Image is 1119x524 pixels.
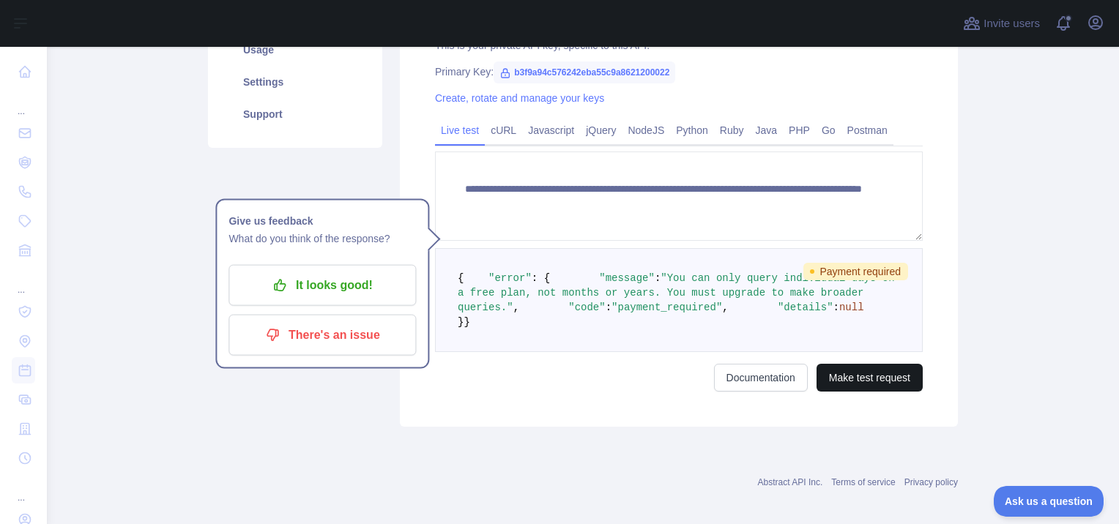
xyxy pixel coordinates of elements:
a: NodeJS [622,119,670,142]
a: Ruby [714,119,750,142]
span: "You can only query individual days on a free plan, not months or years. You must upgrade to make... [458,272,901,313]
a: Create, rotate and manage your keys [435,92,604,104]
span: b3f9a94c576242eba55c9a8621200022 [494,61,675,83]
a: jQuery [580,119,622,142]
span: "error" [488,272,532,284]
a: Abstract API Inc. [758,477,823,487]
span: : [655,272,661,284]
a: Terms of service [831,477,895,487]
span: : [833,302,839,313]
span: "details" [778,302,833,313]
span: { [458,272,464,284]
h1: Give us feedback [228,212,416,230]
div: Primary Key: [435,64,923,79]
div: ... [12,266,35,296]
button: It looks good! [228,265,416,306]
span: : [606,302,611,313]
p: What do you think of the response? [228,230,416,247]
a: Python [670,119,714,142]
span: } [464,316,469,328]
p: It looks good! [239,273,405,298]
a: cURL [485,119,522,142]
span: , [722,302,728,313]
a: Settings [226,66,365,98]
span: } [458,316,464,328]
button: There's an issue [228,315,416,356]
span: : { [532,272,550,284]
span: "payment_required" [611,302,722,313]
a: Java [750,119,784,142]
span: null [839,302,864,313]
a: Postman [841,119,893,142]
a: Documentation [714,364,808,392]
p: There's an issue [239,323,405,348]
button: Make test request [817,364,923,392]
a: PHP [783,119,816,142]
div: ... [12,88,35,117]
a: Go [816,119,841,142]
a: Live test [435,119,485,142]
a: Support [226,98,365,130]
span: , [513,302,519,313]
span: Payment required [803,263,908,280]
span: "code" [568,302,605,313]
iframe: Toggle Customer Support [994,486,1104,517]
div: ... [12,474,35,504]
a: Privacy policy [904,477,958,487]
button: Invite users [960,12,1043,35]
span: Invite users [984,15,1040,32]
a: Javascript [522,119,580,142]
span: "message" [599,272,655,284]
a: Usage [226,34,365,66]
